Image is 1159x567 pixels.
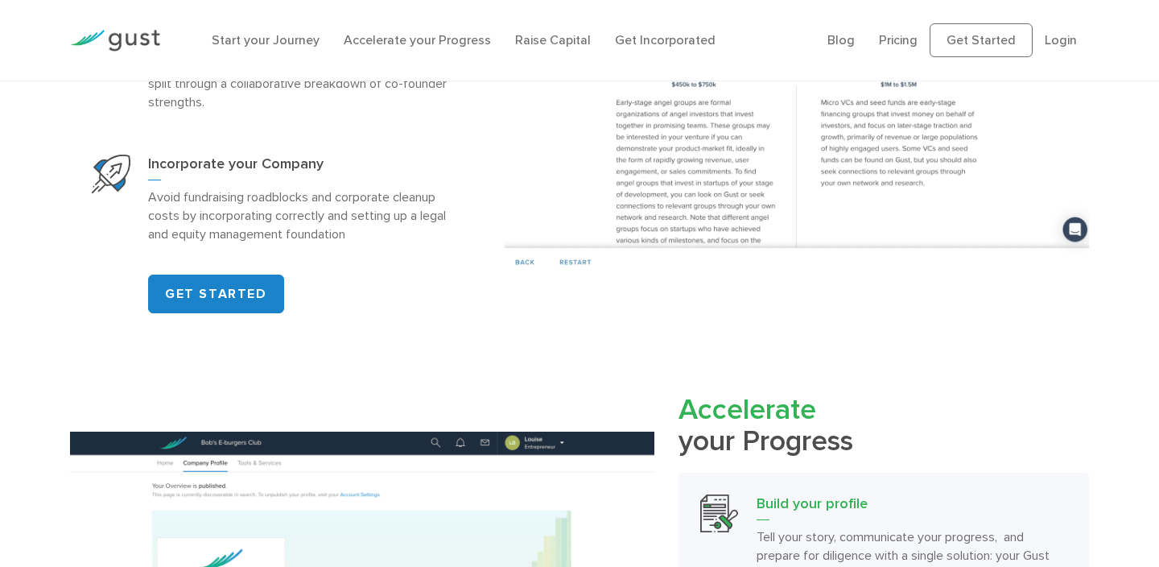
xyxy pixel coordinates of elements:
img: Gust Logo [70,30,160,52]
span: Accelerate [678,392,816,427]
a: Get Incorporated [615,32,716,48]
a: Accelerate your Progress [344,32,491,48]
img: Build Your Profile [700,495,738,532]
a: Get Started [930,23,1033,57]
p: Avoid fundraising roadblocks and corporate cleanup costs by incorporating correctly and setting u... [148,188,459,243]
h3: Build your profile [757,495,1067,520]
a: Login [1045,32,1077,48]
a: Pricing [879,32,918,48]
h2: your Progress [678,394,1089,457]
a: Start your Journey [212,32,320,48]
img: Start Your Company [92,155,130,193]
a: GET STARTED [148,275,284,313]
a: Raise Capital [515,32,591,48]
a: Blog [827,32,855,48]
a: Start Your CompanyIncorporate your CompanyAvoid fundraising roadblocks and corporate cleanup cost... [70,133,481,265]
h3: Incorporate your Company [148,155,459,180]
p: Avoid co-founder conflict and determine a fair equity split through a collaborative breakdown of ... [148,56,459,111]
